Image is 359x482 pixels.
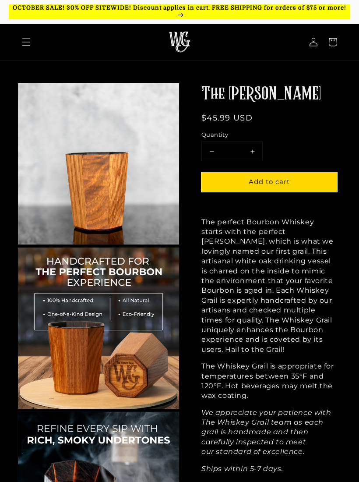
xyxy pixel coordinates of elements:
span: The Whiskey Grail is appropriate for temperatures between 35°F and 120°F. Hot beverages may melt ... [201,362,334,400]
p: The perfect Bourbon Whiskey starts with the perfect [PERSON_NAME], which is what we lovingly name... [201,217,337,354]
em: We appreciate your patience with The Whiskey Grail team as each grail is handmade and then carefu... [201,408,331,456]
img: Grail Benefits [18,248,179,409]
span: Add to cart [249,177,290,186]
h1: The [PERSON_NAME] [201,83,337,106]
img: The Whiskey Grail [169,32,190,53]
label: Quantity [201,131,337,139]
button: Add to cart [201,172,337,192]
em: Ships within 5-7 days. [201,464,283,473]
summary: Menu [17,32,36,52]
p: OCTOBER SALE! 30% OFF SITEWIDE! Discount applies in cart. FREE SHIPPING for orders of $75 or more! [9,4,350,19]
span: $45.99 USD [201,113,253,123]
